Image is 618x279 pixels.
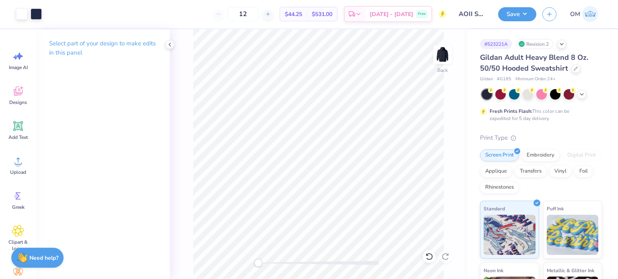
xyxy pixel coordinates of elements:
span: [DATE] - [DATE] [370,10,413,18]
span: Greek [12,204,25,210]
strong: Fresh Prints Flash: [490,108,532,114]
span: # G185 [497,76,511,83]
strong: Need help? [29,254,58,262]
div: Print Type [480,133,602,143]
p: Select part of your design to make edits in this panel [49,39,157,57]
span: $531.00 [312,10,332,18]
input: Untitled Design [453,6,492,22]
span: Upload [10,169,26,175]
span: Add Text [8,134,28,141]
img: Standard [484,215,536,255]
div: Applique [480,165,512,177]
span: Gildan [480,76,493,83]
span: OM [570,10,580,19]
div: Screen Print [480,149,519,161]
span: Standard [484,204,505,213]
img: Puff Ink [547,215,599,255]
span: Free [418,11,426,17]
div: This color can be expedited for 5 day delivery. [490,108,589,122]
a: OM [566,6,602,22]
div: Vinyl [549,165,572,177]
div: # 523221A [480,39,512,49]
img: Back [435,47,451,63]
img: Om Mehrotra [582,6,598,22]
span: Metallic & Glitter Ink [547,266,594,275]
span: Image AI [9,64,28,71]
div: Transfers [515,165,547,177]
span: Designs [9,99,27,106]
div: Embroidery [521,149,560,161]
div: Back [437,67,448,74]
span: Clipart & logos [5,239,31,252]
input: – – [227,7,259,21]
div: Digital Print [562,149,601,161]
div: Accessibility label [254,259,262,267]
span: Puff Ink [547,204,564,213]
span: Gildan Adult Heavy Blend 8 Oz. 50/50 Hooded Sweatshirt [480,53,588,73]
span: Minimum Order: 24 + [515,76,556,83]
button: Save [498,7,536,21]
div: Revision 2 [516,39,553,49]
div: Rhinestones [480,181,519,193]
div: Foil [574,165,593,177]
span: $44.25 [285,10,302,18]
span: Neon Ink [484,266,503,275]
